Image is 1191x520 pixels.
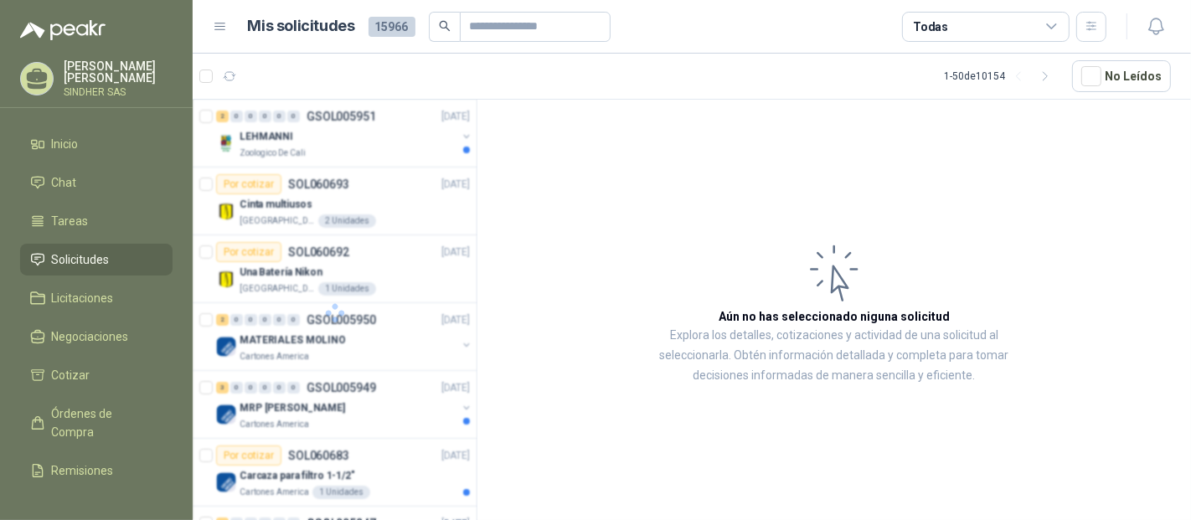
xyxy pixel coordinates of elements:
span: Remisiones [52,461,114,480]
a: Remisiones [20,455,173,487]
div: 1 - 50 de 10154 [944,63,1059,90]
span: Licitaciones [52,289,114,307]
span: 15966 [369,17,415,37]
span: Negociaciones [52,327,129,346]
div: Todas [913,18,948,36]
h1: Mis solicitudes [248,14,355,39]
p: [PERSON_NAME] [PERSON_NAME] [64,60,173,84]
h3: Aún no has seleccionado niguna solicitud [719,307,950,326]
a: Inicio [20,128,173,160]
span: search [439,20,451,32]
span: Tareas [52,212,89,230]
a: Tareas [20,205,173,237]
span: Solicitudes [52,250,110,269]
p: Explora los detalles, cotizaciones y actividad de una solicitud al seleccionarla. Obtén informaci... [645,326,1023,386]
p: SINDHER SAS [64,87,173,97]
a: Órdenes de Compra [20,398,173,448]
a: Solicitudes [20,244,173,275]
a: Licitaciones [20,282,173,314]
span: Chat [52,173,77,192]
img: Logo peakr [20,20,106,40]
span: Inicio [52,135,79,153]
a: Cotizar [20,359,173,391]
button: No Leídos [1072,60,1171,92]
span: Cotizar [52,366,90,384]
a: Negociaciones [20,321,173,353]
a: Chat [20,167,173,198]
span: Órdenes de Compra [52,404,157,441]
